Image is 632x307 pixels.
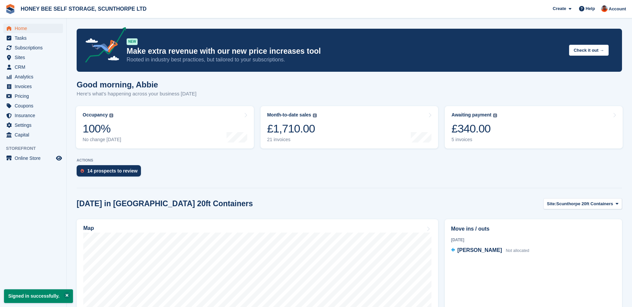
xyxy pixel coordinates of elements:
[127,38,138,45] div: NEW
[451,137,497,142] div: 5 invoices
[77,90,197,98] p: Here's what's happening across your business [DATE]
[83,122,121,135] div: 100%
[15,24,55,33] span: Home
[556,201,613,207] span: Scunthorpe 20ft Containers
[127,46,564,56] p: Make extra revenue with our new price increases tool
[15,72,55,81] span: Analytics
[83,137,121,142] div: No change [DATE]
[109,113,113,117] img: icon-info-grey-7440780725fd019a000dd9b08b2336e03edf1995a4989e88bcd33f0948082b44.svg
[493,113,497,117] img: icon-info-grey-7440780725fd019a000dd9b08b2336e03edf1995a4989e88bcd33f0948082b44.svg
[18,3,149,14] a: HONEY BEE SELF STORAGE, SCUNTHORPE LTD
[267,112,311,118] div: Month-to-date sales
[586,5,595,12] span: Help
[3,91,63,101] a: menu
[3,53,63,62] a: menu
[451,225,616,233] h2: Move ins / outs
[5,4,15,14] img: stora-icon-8386f47178a22dfd0bd8f6a31ec36ba5ce8667c1dd55bd0f319d3a0aa187defe.svg
[451,122,497,135] div: £340.00
[55,154,63,162] a: Preview store
[4,289,73,303] p: Signed in successfully.
[3,62,63,72] a: menu
[3,72,63,81] a: menu
[15,111,55,120] span: Insurance
[3,43,63,52] a: menu
[15,153,55,163] span: Online Store
[261,106,438,148] a: Month-to-date sales £1,710.00 21 invoices
[451,246,529,255] a: [PERSON_NAME] Not allocated
[77,158,622,163] p: ACTIONS
[3,153,63,163] a: menu
[553,5,566,12] span: Create
[543,198,622,209] button: Site: Scunthorpe 20ft Containers
[267,137,317,142] div: 21 invoices
[3,82,63,91] a: menu
[445,106,623,148] a: Awaiting payment £340.00 5 invoices
[80,27,126,65] img: price-adjustments-announcement-icon-8257ccfd72463d97f412b2fc003d46551f7dbcb40ab6d574587a9cd5c0d94...
[3,120,63,130] a: menu
[15,82,55,91] span: Invoices
[569,45,609,56] button: Check it out →
[15,130,55,139] span: Capital
[15,101,55,110] span: Coupons
[3,33,63,43] a: menu
[77,165,144,180] a: 14 prospects to review
[451,237,616,243] div: [DATE]
[6,145,66,152] span: Storefront
[15,43,55,52] span: Subscriptions
[127,56,564,63] p: Rooted in industry best practices, but tailored to your subscriptions.
[547,201,556,207] span: Site:
[609,6,626,12] span: Account
[81,169,84,173] img: prospect-51fa495bee0391a8d652442698ab0144808aea92771e9ea1ae160a38d050c398.svg
[3,130,63,139] a: menu
[83,112,108,118] div: Occupancy
[15,91,55,101] span: Pricing
[601,5,608,12] img: Abbie Tucker
[15,62,55,72] span: CRM
[87,168,138,174] div: 14 prospects to review
[451,112,491,118] div: Awaiting payment
[76,106,254,148] a: Occupancy 100% No change [DATE]
[267,122,317,135] div: £1,710.00
[15,120,55,130] span: Settings
[15,33,55,43] span: Tasks
[77,199,253,208] h2: [DATE] in [GEOGRAPHIC_DATA] 20ft Containers
[15,53,55,62] span: Sites
[77,80,197,89] h1: Good morning, Abbie
[457,247,502,253] span: [PERSON_NAME]
[313,113,317,117] img: icon-info-grey-7440780725fd019a000dd9b08b2336e03edf1995a4989e88bcd33f0948082b44.svg
[3,24,63,33] a: menu
[3,111,63,120] a: menu
[83,225,94,231] h2: Map
[506,248,529,253] span: Not allocated
[3,101,63,110] a: menu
